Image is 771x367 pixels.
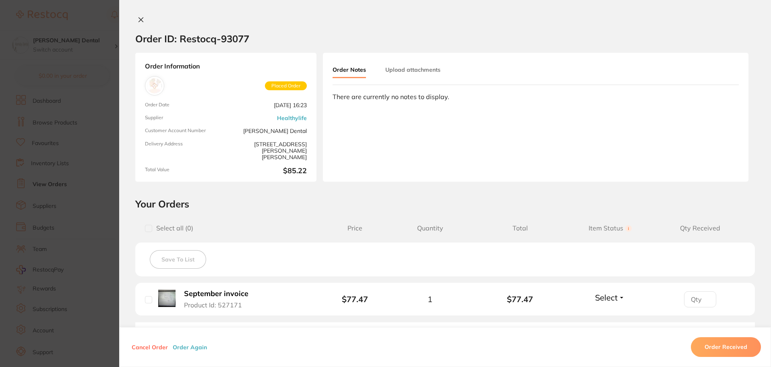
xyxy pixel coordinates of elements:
[184,301,242,309] span: Product Id: 527171
[229,167,307,175] b: $85.22
[691,338,761,357] button: Order Received
[684,291,716,307] input: Qty
[593,292,627,303] button: Select
[145,62,307,70] strong: Order Information
[145,167,223,175] span: Total Value
[145,128,223,134] span: Customer Account Number
[595,292,618,303] span: Select
[342,294,368,304] b: $77.47
[147,78,162,93] img: Healthylife
[129,344,170,351] button: Cancel Order
[184,290,248,298] b: September invoice
[385,62,440,77] button: Upload attachments
[150,250,206,269] button: Save To List
[655,224,745,232] span: Qty Received
[182,289,259,309] button: September invoice Product Id: 527171
[385,224,475,232] span: Quantity
[152,224,193,232] span: Select all ( 0 )
[325,224,385,232] span: Price
[277,115,307,121] a: Healthylife
[135,198,755,210] h2: Your Orders
[265,81,307,90] span: Placed Order
[333,93,739,100] div: There are currently no notes to display.
[145,102,223,108] span: Order Date
[229,128,307,134] span: [PERSON_NAME] Dental
[229,141,307,160] span: [STREET_ADDRESS][PERSON_NAME][PERSON_NAME]
[145,115,223,121] span: Supplier
[170,344,209,351] button: Order Again
[158,290,176,307] img: September invoice
[428,294,432,304] span: 1
[475,224,565,232] span: Total
[135,33,249,45] h2: Order ID: Restocq- 93077
[475,294,565,304] b: $77.47
[333,62,366,78] button: Order Notes
[565,224,655,232] span: Item Status
[145,141,223,160] span: Delivery Address
[229,102,307,108] span: [DATE] 16:23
